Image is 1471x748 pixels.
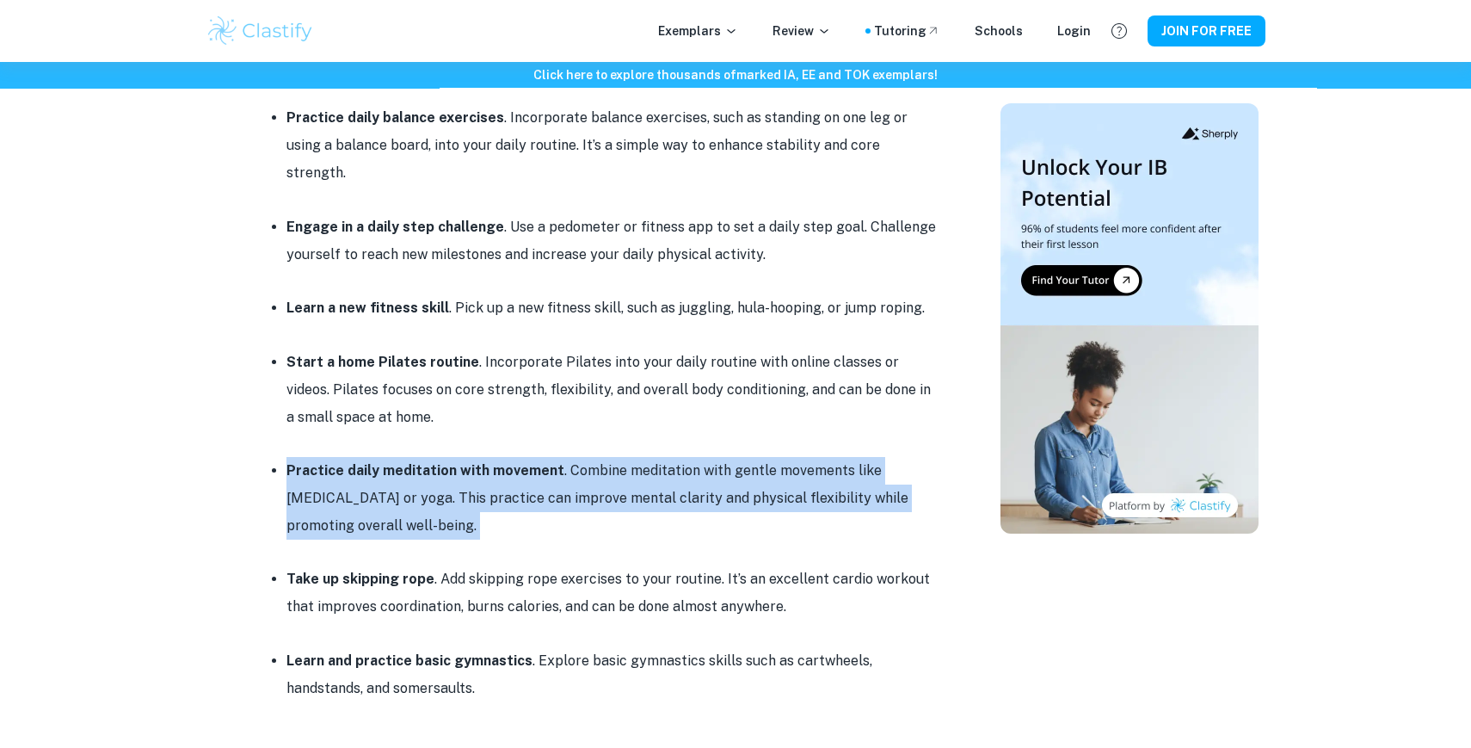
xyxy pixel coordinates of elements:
li: . Incorporate balance exercises, such as standing on one leg or using a balance board, into your ... [286,104,940,187]
strong: Learn a new fitness skill [286,300,449,316]
strong: Start a home Pilates routine [286,354,479,370]
a: Tutoring [874,22,940,40]
img: Thumbnail [1000,103,1259,534]
li: . Pick up a new fitness skill, such as juggling, hula-hooping, or jump roping. [286,294,940,322]
li: . Incorporate Pilates into your daily routine with online classes or videos. Pilates focuses on c... [286,349,940,431]
li: . Combine meditation with gentle movements like [MEDICAL_DATA] or yoga. This practice can improve... [286,457,940,540]
img: Clastify logo [206,14,315,48]
button: JOIN FOR FREE [1148,15,1265,46]
li: . Use a pedometer or fitness app to set a daily step goal. Challenge yourself to reach new milest... [286,213,940,269]
p: Review [772,22,831,40]
strong: Practice daily meditation with movement [286,462,564,479]
strong: Take up skipping rope [286,571,434,587]
strong: Practice daily balance exercises [286,109,504,126]
strong: Engage in a daily step challenge [286,219,504,235]
p: Exemplars [658,22,738,40]
h6: Click here to explore thousands of marked IA, EE and TOK exemplars ! [3,65,1468,84]
button: Help and Feedback [1105,16,1134,46]
li: . Add skipping rope exercises to your routine. It’s an excellent cardio workout that improves coo... [286,566,940,621]
a: Schools [975,22,1023,40]
a: Login [1057,22,1091,40]
li: . Explore basic gymnastics skills such as cartwheels, handstands, and somersaults. [286,647,940,702]
strong: Learn and practice basic gymnastics [286,652,532,669]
